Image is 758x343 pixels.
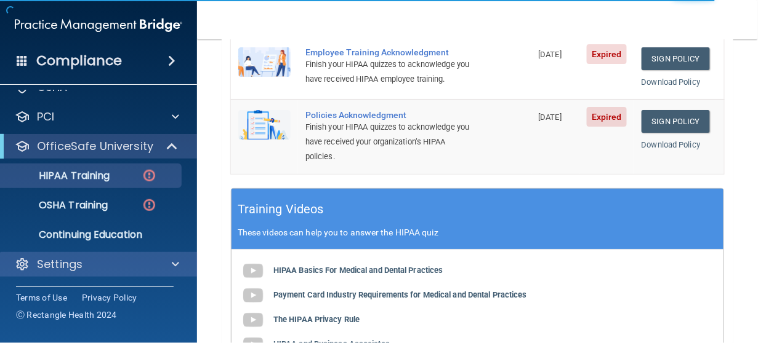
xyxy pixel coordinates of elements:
img: danger-circle.6113f641.png [142,168,157,183]
span: Expired [587,107,627,127]
a: Privacy Policy [82,291,137,304]
a: Download Policy [642,77,701,87]
img: gray_youtube_icon.38fcd6cc.png [241,283,265,308]
div: Finish your HIPAA quizzes to acknowledge you have received your organization’s HIPAA policies. [305,120,470,164]
p: HIPAA Training [8,170,110,182]
img: PMB logo [15,13,182,37]
b: The HIPAA Privacy Rule [273,315,360,324]
img: gray_youtube_icon.38fcd6cc.png [241,308,265,333]
span: Expired [587,44,627,64]
a: Settings [15,257,179,272]
b: HIPAA Basics For Medical and Dental Practices [273,266,443,275]
h5: Training Videos [238,199,324,220]
div: Finish your HIPAA quizzes to acknowledge you have received HIPAA employee training. [305,57,470,87]
div: Employee Training Acknowledgment [305,47,470,57]
a: Download Policy [642,140,701,149]
p: OfficeSafe University [37,139,153,154]
span: Ⓒ Rectangle Health 2024 [16,309,117,321]
img: danger-circle.6113f641.png [142,197,157,213]
span: [DATE] [539,112,562,122]
b: Payment Card Industry Requirements for Medical and Dental Practices [273,290,527,299]
a: Sign Policy [642,110,710,133]
div: Policies Acknowledgment [305,110,470,120]
p: OSHA Training [8,199,108,211]
a: Terms of Use [16,291,67,304]
p: These videos can help you to answer the HIPAA quiz [238,227,717,237]
span: [DATE] [539,50,562,59]
h4: Compliance [36,52,122,69]
p: Settings [37,257,83,272]
p: PCI [37,109,54,124]
img: gray_youtube_icon.38fcd6cc.png [241,259,265,283]
p: Continuing Education [8,229,176,241]
a: PCI [15,109,179,124]
a: OfficeSafe University [15,139,179,154]
a: Sign Policy [642,47,710,70]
